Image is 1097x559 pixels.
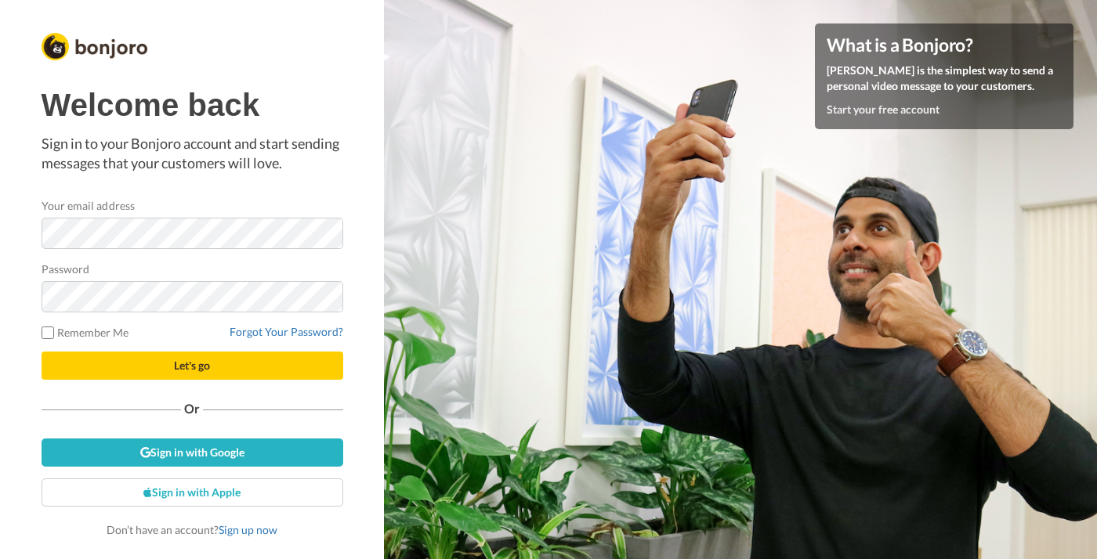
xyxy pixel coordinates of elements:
[827,63,1062,94] p: [PERSON_NAME] is the simplest way to send a personal video message to your customers.
[107,523,277,536] span: Don’t have an account?
[181,403,203,414] span: Or
[42,261,90,277] label: Password
[827,35,1062,55] h4: What is a Bonjoro?
[42,134,343,174] p: Sign in to your Bonjoro account and start sending messages that your customers will love.
[174,359,210,372] span: Let's go
[42,324,129,341] label: Remember Me
[42,326,54,339] input: Remember Me
[219,523,277,536] a: Sign up now
[42,88,343,122] h1: Welcome back
[42,197,135,214] label: Your email address
[42,352,343,380] button: Let's go
[42,478,343,507] a: Sign in with Apple
[42,438,343,467] a: Sign in with Google
[827,103,940,116] a: Start your free account
[230,325,343,338] a: Forgot Your Password?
